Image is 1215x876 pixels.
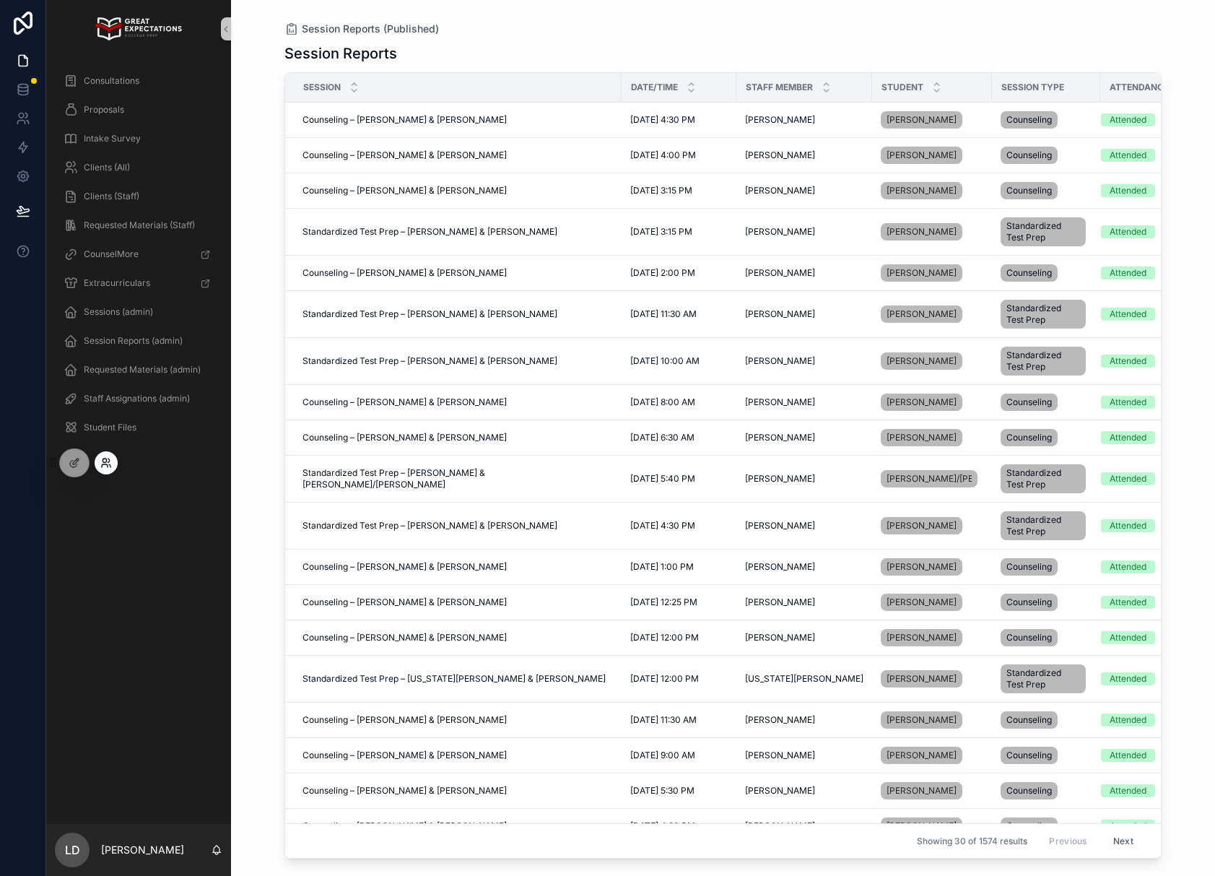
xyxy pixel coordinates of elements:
a: Counseling – [PERSON_NAME] & [PERSON_NAME] [302,432,613,443]
a: [DATE] 10:00 AM [630,355,728,367]
span: Clients (Staff) [84,191,139,202]
span: Counseling – [PERSON_NAME] & [PERSON_NAME] [302,561,507,573]
span: Counseling – [PERSON_NAME] & [PERSON_NAME] [302,750,507,761]
a: Standardized Test Prep – [PERSON_NAME] & [PERSON_NAME] [302,226,613,238]
span: [PERSON_NAME] [887,226,957,238]
span: [DATE] 4:30 PM [630,520,695,532]
span: [PERSON_NAME] [887,561,957,573]
a: [PERSON_NAME] [745,396,863,408]
a: Attended [1101,749,1210,762]
span: Standardized Test Prep [1006,667,1080,690]
a: Counseling [1001,261,1092,285]
a: [PERSON_NAME] [881,303,983,326]
span: Extracurriculars [84,277,150,289]
a: Standardized Test Prep – [US_STATE][PERSON_NAME] & [PERSON_NAME] [302,673,613,685]
a: [DATE] 12:00 PM [630,673,728,685]
a: Standardized Test Prep [1001,297,1092,331]
span: Standardized Test Prep – [PERSON_NAME] & [PERSON_NAME] [302,520,557,532]
a: [DATE] 5:30 PM [630,785,728,797]
span: Counseling [1006,267,1052,279]
div: Attended [1110,596,1146,609]
a: Attended [1101,472,1210,485]
a: [PERSON_NAME] [745,149,863,161]
span: Proposals [84,104,124,116]
a: Standardized Test Prep [1001,214,1092,249]
span: [DATE] 4:30 PM [630,114,695,126]
span: Standardized Test Prep – [PERSON_NAME] & [PERSON_NAME] [302,355,557,367]
span: Counseling [1006,820,1052,832]
span: Standardized Test Prep – [PERSON_NAME] & [PERSON_NAME]/[PERSON_NAME] [302,467,613,490]
a: Attended [1101,784,1210,797]
a: [PERSON_NAME] [881,670,962,688]
span: Standardized Test Prep – [PERSON_NAME] & [PERSON_NAME] [302,226,557,238]
a: [US_STATE][PERSON_NAME] [745,673,863,685]
div: Attended [1110,149,1146,162]
a: [PERSON_NAME] [881,426,983,449]
a: Standardized Test Prep – [PERSON_NAME] & [PERSON_NAME] [302,355,613,367]
span: [PERSON_NAME] [887,520,957,532]
span: Counseling – [PERSON_NAME] & [PERSON_NAME] [302,185,507,196]
span: [DATE] 12:00 PM [630,632,699,643]
a: [DATE] 8:00 AM [630,396,728,408]
h1: Session Reports [284,43,397,64]
div: Attended [1110,631,1146,644]
span: Standardized Test Prep [1006,514,1080,537]
span: [DATE] 12:25 PM [630,597,697,608]
span: Counseling – [PERSON_NAME] & [PERSON_NAME] [302,714,507,726]
a: [PERSON_NAME] [881,782,962,799]
a: Attended [1101,113,1210,126]
span: [PERSON_NAME] [745,432,815,443]
span: [PERSON_NAME] [745,597,815,608]
a: [PERSON_NAME] [745,561,863,573]
span: Counseling – [PERSON_NAME] & [PERSON_NAME] [302,267,507,279]
span: Counseling [1006,750,1052,761]
a: Attended [1101,149,1210,162]
a: Clients (Staff) [55,183,222,209]
a: [PERSON_NAME] [745,597,863,608]
span: Counseling [1006,114,1052,126]
span: Counseling [1006,785,1052,797]
span: Session Reports (Published) [302,22,439,36]
a: [PERSON_NAME] [881,594,962,611]
span: [PERSON_NAME] [745,714,815,726]
span: Counseling – [PERSON_NAME] & [PERSON_NAME] [302,632,507,643]
a: [PERSON_NAME] [745,114,863,126]
span: [PERSON_NAME] [887,396,957,408]
a: [DATE] 4:30 PM [630,114,728,126]
span: [PERSON_NAME] [745,185,815,196]
a: Counseling [1001,708,1092,732]
span: CounselMore [84,248,139,260]
a: [DATE] 4:30 PM [630,520,728,532]
a: Requested Materials (admin) [55,357,222,383]
div: Attended [1110,672,1146,685]
a: [PERSON_NAME] [745,820,863,832]
div: Attended [1110,560,1146,573]
span: [PERSON_NAME] [887,597,957,608]
span: [PERSON_NAME] [887,673,957,685]
a: [PERSON_NAME] [745,520,863,532]
span: Counseling [1006,432,1052,443]
a: [DATE] 3:15 PM [630,185,728,196]
a: Counseling [1001,179,1092,202]
span: [DATE] 1:00 PM [630,561,694,573]
a: [PERSON_NAME] [881,815,983,838]
a: Attended [1101,431,1210,444]
a: [PERSON_NAME] [745,185,863,196]
div: Attended [1110,784,1146,797]
a: [PERSON_NAME] [881,108,983,131]
div: Attended [1110,184,1146,197]
a: Attended [1101,225,1210,238]
a: [PERSON_NAME] [881,629,962,646]
a: Counseling [1001,555,1092,578]
div: Attended [1110,266,1146,279]
span: [DATE] 12:00 PM [630,673,699,685]
div: Attended [1110,472,1146,485]
a: [PERSON_NAME] [881,818,962,835]
a: [DATE] 5:40 PM [630,473,728,485]
span: Counseling – [PERSON_NAME] & [PERSON_NAME] [302,149,507,161]
a: Attended [1101,560,1210,573]
span: [PERSON_NAME] [745,226,815,238]
a: [PERSON_NAME] [881,144,983,167]
span: [DATE] 11:30 AM [630,714,697,726]
a: [DATE] 12:00 PM [630,632,728,643]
